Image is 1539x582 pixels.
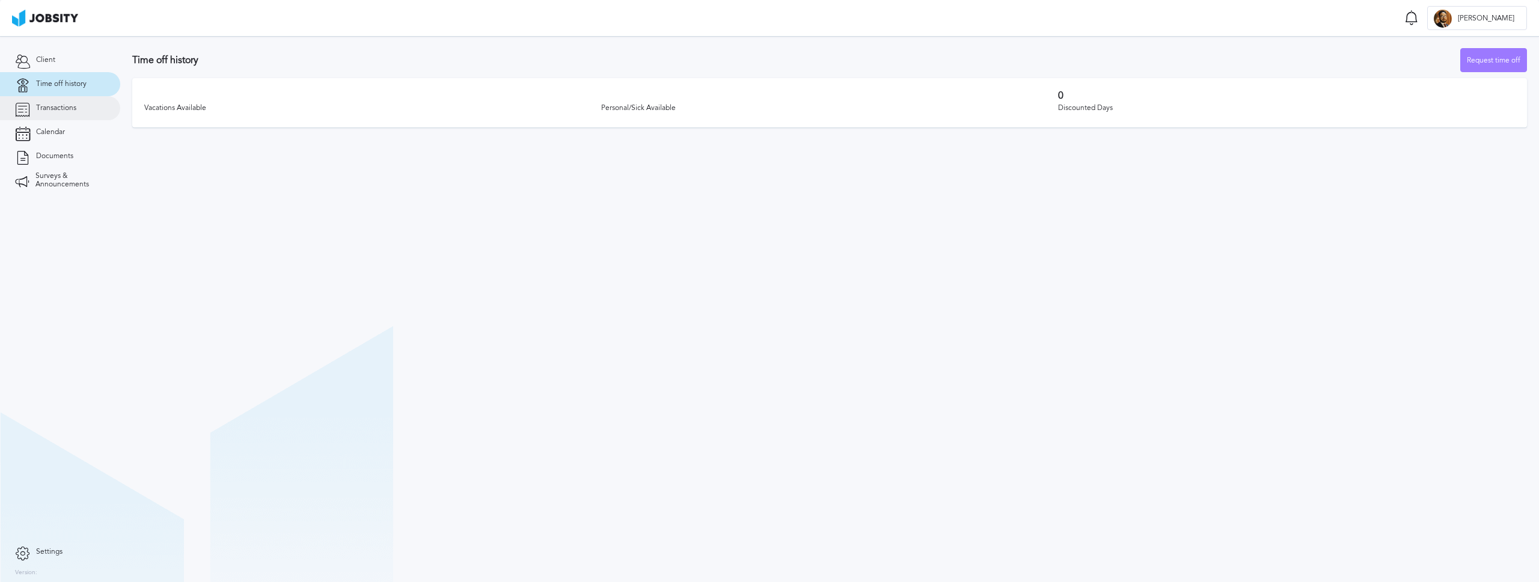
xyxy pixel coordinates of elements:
[35,172,105,189] span: Surveys & Announcements
[36,104,76,112] span: Transactions
[1460,48,1527,72] button: Request time off
[36,548,63,556] span: Settings
[36,56,55,64] span: Client
[1058,90,1515,101] h3: 0
[601,104,1058,112] div: Personal/Sick Available
[36,128,65,136] span: Calendar
[1427,6,1527,30] button: L[PERSON_NAME]
[1434,10,1452,28] div: L
[1461,49,1526,73] div: Request time off
[1452,14,1520,23] span: [PERSON_NAME]
[36,80,87,88] span: Time off history
[132,55,1460,66] h3: Time off history
[36,152,73,161] span: Documents
[15,569,37,577] label: Version:
[1058,104,1515,112] div: Discounted Days
[12,10,78,26] img: ab4bad089aa723f57921c736e9817d99.png
[144,104,601,112] div: Vacations Available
